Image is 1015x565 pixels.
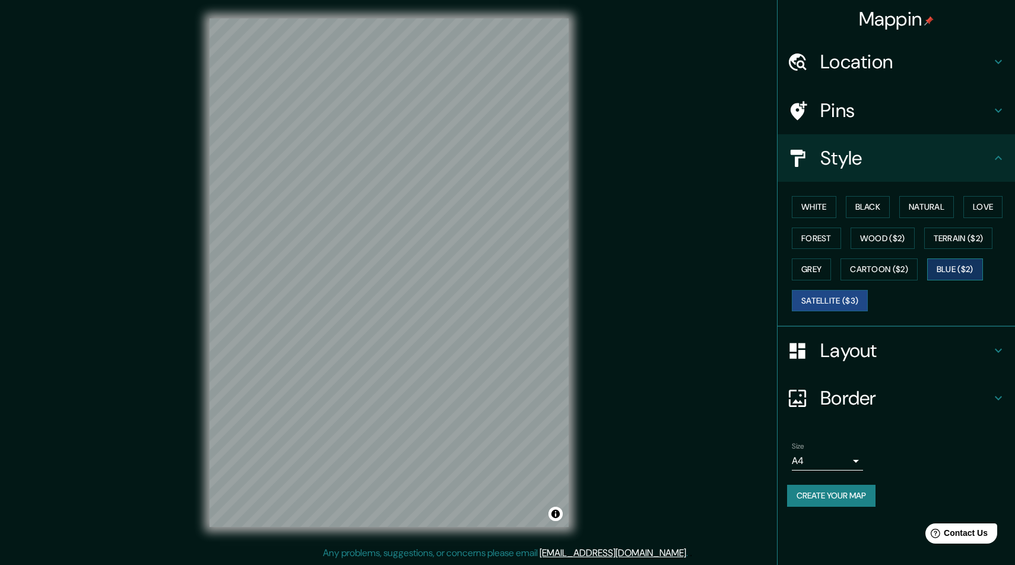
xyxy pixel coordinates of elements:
[548,507,563,521] button: Toggle attribution
[924,228,993,250] button: Terrain ($2)
[792,258,831,280] button: Grey
[927,258,983,280] button: Blue ($2)
[846,196,890,218] button: Black
[820,339,991,362] h4: Layout
[792,196,836,218] button: White
[899,196,954,218] button: Natural
[792,441,804,452] label: Size
[787,485,876,507] button: Create your map
[924,16,934,26] img: pin-icon.png
[778,374,1015,422] div: Border
[820,99,991,122] h4: Pins
[323,546,688,560] p: Any problems, suggestions, or concerns please email .
[792,228,841,250] button: Forest
[210,18,569,527] canvas: Map
[778,327,1015,374] div: Layout
[840,258,918,280] button: Cartoon ($2)
[820,50,991,74] h4: Location
[688,546,690,560] div: .
[792,290,868,312] button: Satellite ($3)
[690,546,692,560] div: .
[778,134,1015,182] div: Style
[540,547,686,559] a: [EMAIL_ADDRESS][DOMAIN_NAME]
[792,452,863,471] div: A4
[909,519,1002,552] iframe: Help widget launcher
[820,386,991,410] h4: Border
[859,7,934,31] h4: Mappin
[778,38,1015,86] div: Location
[963,196,1003,218] button: Love
[851,228,915,250] button: Wood ($2)
[778,87,1015,134] div: Pins
[820,146,991,170] h4: Style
